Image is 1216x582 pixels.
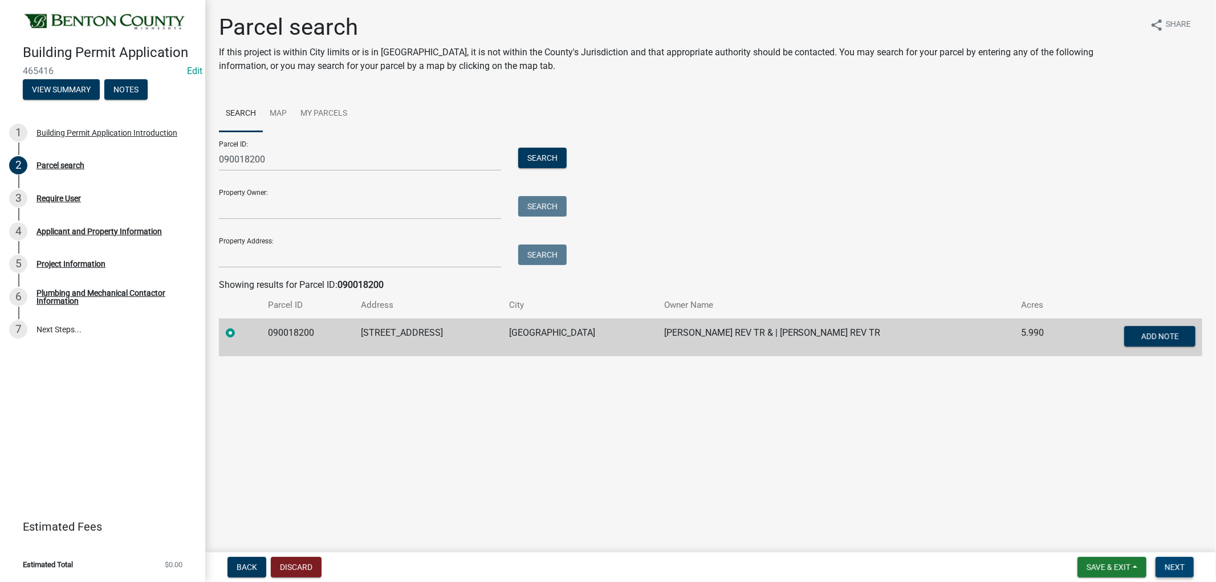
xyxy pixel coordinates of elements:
button: shareShare [1141,14,1200,36]
wm-modal-confirm: Summary [23,86,100,95]
th: Acres [1014,292,1071,319]
div: Plumbing and Mechanical Contactor Information [36,289,187,305]
td: 090018200 [261,319,354,356]
button: Search [518,245,567,265]
button: Save & Exit [1077,557,1146,577]
td: 5.990 [1014,319,1071,356]
h4: Building Permit Application [23,44,196,61]
img: Benton County, Minnesota [23,12,187,32]
span: Add Note [1141,331,1178,340]
i: share [1150,18,1164,32]
th: City [503,292,657,319]
th: Owner Name [657,292,1014,319]
p: If this project is within City limits or is in [GEOGRAPHIC_DATA], it is not within the County's J... [219,46,1141,73]
button: Discard [271,557,322,577]
button: Search [518,148,567,168]
span: Next [1165,563,1185,572]
button: Notes [104,79,148,100]
h1: Parcel search [219,14,1141,41]
div: 1 [9,124,27,142]
a: Estimated Fees [9,515,187,538]
span: Back [237,563,257,572]
div: Project Information [36,260,105,268]
th: Parcel ID [261,292,354,319]
div: Parcel search [36,161,84,169]
div: 6 [9,288,27,306]
button: View Summary [23,79,100,100]
div: 4 [9,222,27,241]
a: My Parcels [294,96,354,132]
a: Edit [187,66,202,76]
span: 465416 [23,66,182,76]
span: Save & Exit [1087,563,1130,572]
div: 2 [9,156,27,174]
div: 3 [9,189,27,207]
span: Share [1166,18,1191,32]
div: 5 [9,255,27,273]
strong: 090018200 [337,279,384,290]
button: Back [227,557,266,577]
a: Map [263,96,294,132]
button: Next [1156,557,1194,577]
th: Address [354,292,502,319]
div: Building Permit Application Introduction [36,129,177,137]
span: $0.00 [165,561,182,568]
button: Add Note [1124,326,1195,347]
td: [STREET_ADDRESS] [354,319,502,356]
div: 7 [9,320,27,339]
wm-modal-confirm: Edit Application Number [187,66,202,76]
span: Estimated Total [23,561,73,568]
div: Applicant and Property Information [36,227,162,235]
div: Require User [36,194,81,202]
div: Showing results for Parcel ID: [219,278,1202,292]
button: Search [518,196,567,217]
td: [PERSON_NAME] REV TR & | [PERSON_NAME] REV TR [657,319,1014,356]
wm-modal-confirm: Notes [104,86,148,95]
td: [GEOGRAPHIC_DATA] [503,319,657,356]
a: Search [219,96,263,132]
